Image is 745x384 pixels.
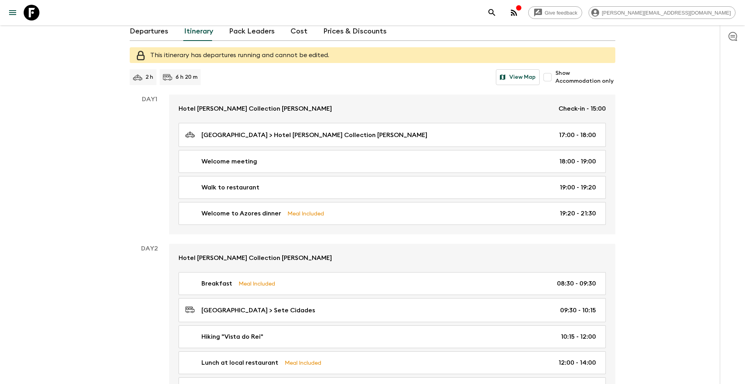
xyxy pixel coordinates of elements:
[179,104,332,113] p: Hotel [PERSON_NAME] Collection [PERSON_NAME]
[561,332,596,341] p: 10:15 - 12:00
[557,279,596,288] p: 08:30 - 09:30
[238,279,275,288] p: Meal Included
[179,123,606,147] a: [GEOGRAPHIC_DATA] > Hotel [PERSON_NAME] Collection [PERSON_NAME]17:00 - 18:00
[169,244,615,272] a: Hotel [PERSON_NAME] Collection [PERSON_NAME]
[496,69,540,85] button: View Map
[559,130,596,140] p: 17:00 - 18:00
[179,176,606,199] a: Walk to restaurant19:00 - 19:20
[5,5,20,20] button: menu
[179,298,606,322] a: [GEOGRAPHIC_DATA] > Sete Cidades09:30 - 10:15
[201,358,278,367] p: Lunch at local restaurant
[555,69,615,85] span: Show Accommodation only
[201,130,427,140] p: [GEOGRAPHIC_DATA] > Hotel [PERSON_NAME] Collection [PERSON_NAME]
[323,22,387,41] a: Prices & Discounts
[179,253,332,263] p: Hotel [PERSON_NAME] Collection [PERSON_NAME]
[179,325,606,348] a: Hiking "Vista do Rei"10:15 - 12:00
[484,5,500,20] button: search adventures
[201,157,257,166] p: Welcome meeting
[130,95,169,104] p: Day 1
[150,52,329,58] span: This itinerary has departures running and cannot be edited.
[560,183,596,192] p: 19:00 - 19:20
[285,358,321,367] p: Meal Included
[540,10,582,16] span: Give feedback
[589,6,736,19] div: [PERSON_NAME][EMAIL_ADDRESS][DOMAIN_NAME]
[184,22,213,41] a: Itinerary
[559,358,596,367] p: 12:00 - 14:00
[201,306,315,315] p: [GEOGRAPHIC_DATA] > Sete Cidades
[201,332,263,341] p: Hiking "Vista do Rei"
[179,202,606,225] a: Welcome to Azores dinnerMeal Included19:20 - 21:30
[559,157,596,166] p: 18:00 - 19:00
[560,306,596,315] p: 09:30 - 10:15
[201,183,259,192] p: Walk to restaurant
[598,10,735,16] span: [PERSON_NAME][EMAIL_ADDRESS][DOMAIN_NAME]
[559,104,606,113] p: Check-in - 15:00
[179,272,606,295] a: BreakfastMeal Included08:30 - 09:30
[201,279,232,288] p: Breakfast
[560,209,596,218] p: 19:20 - 21:30
[287,209,324,218] p: Meal Included
[291,22,307,41] a: Cost
[145,73,153,81] p: 2 h
[169,95,615,123] a: Hotel [PERSON_NAME] Collection [PERSON_NAME]Check-in - 15:00
[229,22,275,41] a: Pack Leaders
[179,351,606,374] a: Lunch at local restaurantMeal Included12:00 - 14:00
[130,22,168,41] a: Departures
[528,6,582,19] a: Give feedback
[201,209,281,218] p: Welcome to Azores dinner
[179,150,606,173] a: Welcome meeting18:00 - 19:00
[175,73,197,81] p: 6 h 20 m
[130,244,169,253] p: Day 2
